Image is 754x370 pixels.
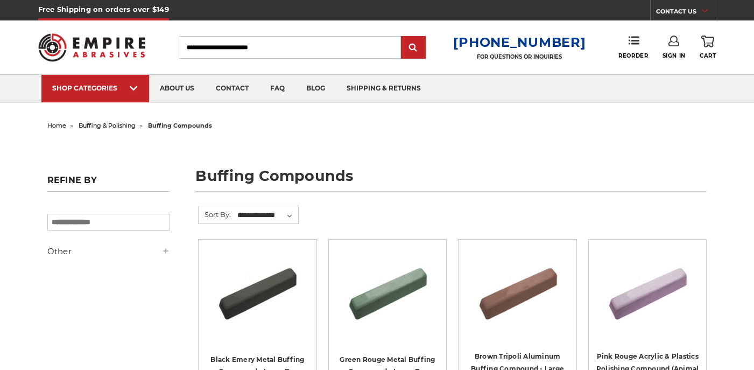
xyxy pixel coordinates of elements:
[195,169,707,192] h1: buffing compounds
[38,26,146,68] img: Empire Abrasives
[618,36,648,59] a: Reorder
[475,247,561,333] img: Brown Tripoli Aluminum Buffing Compound
[259,75,295,102] a: faq
[47,122,66,129] a: home
[403,37,424,59] input: Submit
[206,247,309,350] a: Black Stainless Steel Buffing Compound
[295,75,336,102] a: blog
[79,122,136,129] a: buffing & polishing
[236,207,298,224] select: Sort By:
[466,247,569,350] a: Brown Tripoli Aluminum Buffing Compound
[148,122,212,129] span: buffing compounds
[700,36,716,59] a: Cart
[52,84,138,92] div: SHOP CATEGORIES
[596,247,699,350] a: Pink Plastic Polishing Compound
[656,5,716,20] a: CONTACT US
[47,245,170,258] h5: Other
[453,53,586,60] p: FOR QUESTIONS OR INQUIRIES
[149,75,205,102] a: about us
[205,75,259,102] a: contact
[214,247,300,333] img: Black Stainless Steel Buffing Compound
[453,34,586,50] a: [PHONE_NUMBER]
[604,247,690,333] img: Pink Plastic Polishing Compound
[700,52,716,59] span: Cart
[344,247,431,333] img: Green Rouge Aluminum Buffing Compound
[199,206,231,222] label: Sort By:
[336,75,432,102] a: shipping & returns
[618,52,648,59] span: Reorder
[336,247,439,350] a: Green Rouge Aluminum Buffing Compound
[47,175,170,192] h5: Refine by
[663,52,686,59] span: Sign In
